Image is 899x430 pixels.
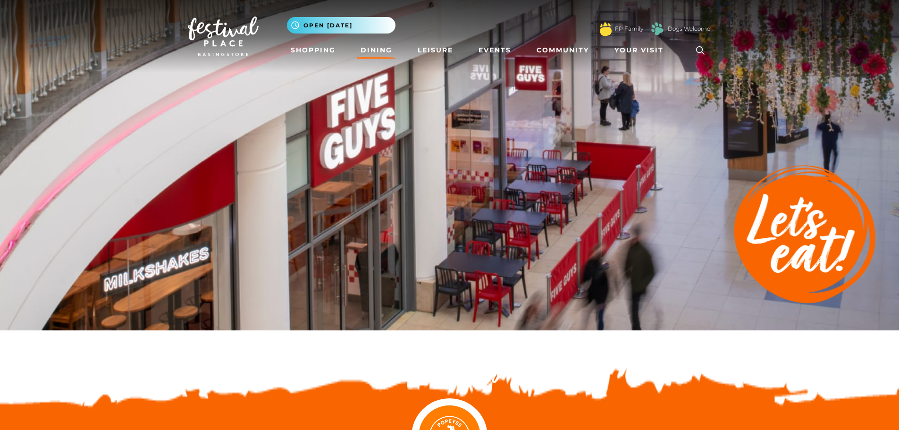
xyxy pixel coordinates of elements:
button: Open [DATE] [287,17,395,34]
a: Dining [357,42,396,59]
a: Community [533,42,593,59]
a: Events [475,42,515,59]
a: Your Visit [611,42,672,59]
span: Open [DATE] [303,21,353,30]
a: Leisure [414,42,457,59]
a: Shopping [287,42,339,59]
h2: Discover something new... [188,349,712,379]
img: Festival Place Logo [188,17,259,56]
a: Dogs Welcome! [668,25,712,33]
a: FP Family [615,25,643,33]
span: Your Visit [614,45,664,55]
